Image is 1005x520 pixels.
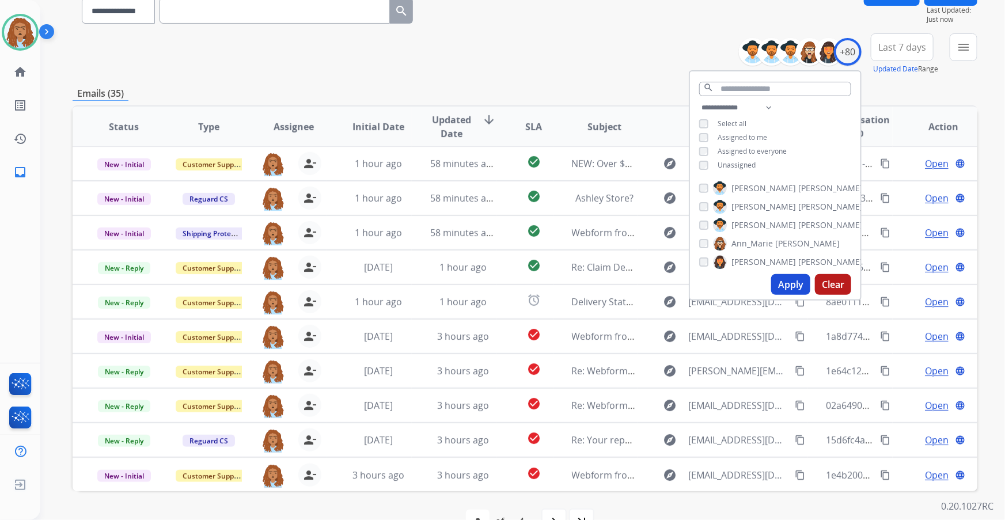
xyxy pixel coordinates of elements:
mat-icon: history [13,132,27,146]
span: [DATE] [364,399,393,412]
button: Updated Date [873,64,918,74]
img: agent-avatar [261,290,285,314]
mat-icon: explore [663,157,677,170]
mat-icon: content_copy [795,331,805,341]
span: Just now [927,15,977,24]
mat-icon: explore [663,433,677,447]
img: agent-avatar [261,221,285,245]
button: Apply [771,274,810,295]
span: 1e64c12a-b253-44bf-a103-37016764b233 [826,365,1002,377]
span: New - Initial [97,470,151,482]
span: 58 minutes ago [430,157,497,170]
span: Re: Claim Decision [572,261,651,274]
span: [PERSON_NAME] [731,219,796,231]
span: 3 hours ago [437,330,489,343]
mat-icon: home [13,65,27,79]
mat-icon: menu [957,40,970,54]
mat-icon: content_copy [880,400,890,411]
mat-icon: language [955,400,965,411]
mat-icon: content_copy [880,331,890,341]
span: 3 hours ago [437,365,489,377]
span: Open [925,295,949,309]
mat-icon: language [955,366,965,376]
button: Clear [815,274,851,295]
span: [DATE] [364,261,393,274]
img: agent-avatar [261,325,285,349]
span: 1a8d7743-50d5-4be3-8644-9c8d0be86cf8 [826,330,1003,343]
span: SLA [525,120,542,134]
mat-icon: person_remove [303,364,317,378]
mat-icon: explore [663,260,677,274]
span: Type [198,120,219,134]
span: [EMAIL_ADDRESS][DOMAIN_NAME] [689,468,789,482]
mat-icon: language [955,297,965,307]
span: New - Initial [97,193,151,205]
mat-icon: content_copy [795,297,805,307]
span: Re: Your repair part is on its way [572,434,712,446]
mat-icon: arrow_downward [482,113,496,127]
img: agent-avatar [261,187,285,211]
mat-icon: person_remove [303,468,317,482]
img: agent-avatar [261,152,285,176]
img: agent-avatar [261,394,285,418]
span: Open [925,157,949,170]
span: 1 hour ago [355,226,402,239]
img: avatar [4,16,36,48]
span: 1e4b2009-294a-4c74-a830-48c99ca67d75 [826,469,1003,481]
span: New - Initial [97,158,151,170]
span: Open [925,433,949,447]
span: Ashley Store? [575,192,634,204]
span: New - Reply [98,400,150,412]
span: 1 hour ago [355,157,402,170]
button: Last 7 days [871,33,934,61]
span: New - Reply [98,297,150,309]
mat-icon: person_remove [303,226,317,240]
span: Status [109,120,139,134]
mat-icon: person_remove [303,260,317,274]
mat-icon: check_circle [527,397,541,411]
span: Last 7 days [878,45,926,50]
mat-icon: person_remove [303,191,317,205]
span: Customer Support [176,297,251,309]
mat-icon: content_copy [880,193,890,203]
span: Customer Support [176,262,251,274]
mat-icon: person_remove [303,398,317,412]
span: Assignee [274,120,314,134]
span: Open [925,226,949,240]
mat-icon: person_remove [303,157,317,170]
img: agent-avatar [261,256,285,280]
mat-icon: content_copy [795,400,805,411]
span: [EMAIL_ADDRESS][DOMAIN_NAME] [689,433,789,447]
span: [PERSON_NAME] [798,256,863,268]
span: Webform from [EMAIL_ADDRESS][DOMAIN_NAME] on [DATE] [572,469,833,481]
span: Open [925,364,949,378]
mat-icon: language [955,193,965,203]
span: [PERSON_NAME][EMAIL_ADDRESS][DOMAIN_NAME] [689,364,789,378]
mat-icon: explore [663,398,677,412]
span: [PERSON_NAME] [798,183,863,194]
span: [DATE] [364,434,393,446]
span: Customer Support [176,470,251,482]
mat-icon: check_circle [527,431,541,445]
mat-icon: explore [663,468,677,482]
div: +80 [834,38,862,66]
mat-icon: content_copy [880,158,890,169]
mat-icon: explore [663,191,677,205]
span: Customer Support [176,366,251,378]
span: [PERSON_NAME] [775,238,840,249]
span: New - Reply [98,435,150,447]
span: [DATE] [364,365,393,377]
span: Open [925,329,949,343]
span: 58 minutes ago [430,226,497,239]
span: Delivery Status Notification (Failure) [572,295,727,308]
span: Open [925,468,949,482]
img: agent-avatar [261,359,285,384]
mat-icon: content_copy [880,470,890,480]
span: New - Initial [97,331,151,343]
span: 1 hour ago [355,192,402,204]
mat-icon: check_circle [527,259,541,272]
mat-icon: search [703,82,714,93]
mat-icon: content_copy [795,470,805,480]
mat-icon: language [955,227,965,238]
mat-icon: content_copy [880,227,890,238]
